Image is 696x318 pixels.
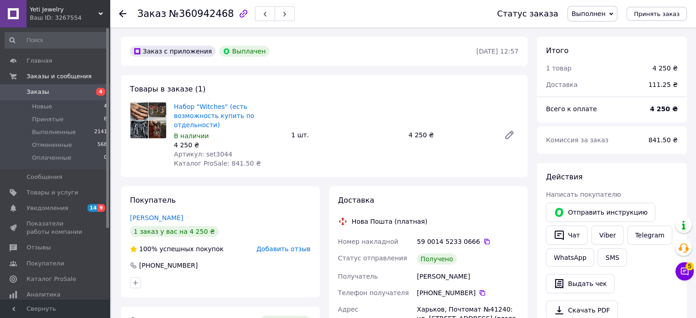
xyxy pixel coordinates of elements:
div: Ваш ID: 3267554 [30,14,110,22]
a: Редактировать [500,126,518,144]
button: Отправить инструкцию [546,203,655,222]
span: Оплаченные [32,154,71,162]
span: Принять заказ [634,11,680,17]
div: [PERSON_NAME] [415,268,520,285]
button: SMS [598,248,627,267]
span: Добавить отзыв [256,245,310,253]
span: Главная [27,57,52,65]
div: [PHONE_NUMBER] [138,261,199,270]
span: 4 [104,102,107,111]
span: Комиссия за заказ [546,136,609,144]
span: Покупатели [27,259,64,268]
span: Доставка [546,81,577,88]
span: Выполненные [32,128,76,136]
span: 568 [97,141,107,149]
span: Отмененные [32,141,72,149]
div: 4 250 ₴ [405,129,496,141]
span: Адрес [338,306,358,313]
span: Выполнен [572,10,605,17]
div: Вернуться назад [119,9,126,18]
div: Получено [417,253,457,264]
a: [PERSON_NAME] [130,214,183,221]
span: Yeti Jewelry [30,5,98,14]
div: успешных покупок [130,244,224,253]
span: Сообщения [27,173,62,181]
span: Номер накладной [338,238,399,245]
button: Чат [546,226,588,245]
span: Получатель [338,273,378,280]
span: Товары и услуги [27,189,78,197]
span: 8 [104,115,107,124]
span: Итого [546,46,568,55]
span: Заказы и сообщения [27,72,92,81]
span: Товары в заказе (1) [130,85,205,93]
a: Набор "Witches" (есть возможность купить по отдельности) [174,103,254,129]
div: 4 250 ₴ [653,64,678,73]
span: Аналитика [27,291,60,299]
span: 5 [685,262,694,270]
div: Нова Пошта (платная) [350,217,430,226]
div: 111.25 ₴ [643,75,683,95]
span: Покупатель [130,196,176,205]
div: Заказ с приложения [130,46,216,57]
span: №360942468 [169,8,234,19]
div: 1 шт. [287,129,405,141]
div: 4 250 ₴ [174,140,284,150]
span: 1 товар [546,65,572,72]
div: 59 0014 5233 0666 [417,237,518,246]
span: В наличии [174,132,209,140]
span: Отзывы [27,243,51,252]
span: Действия [546,172,583,181]
span: Каталог ProSale [27,275,76,283]
span: Принятые [32,115,64,124]
span: Телефон получателя [338,289,409,296]
span: Показатели работы компании [27,220,85,236]
div: Выплачен [219,46,269,57]
span: Уведомления [27,204,68,212]
span: 9 [98,204,105,212]
button: Чат с покупателем5 [675,262,694,280]
img: Набор "Witches" (есть возможность купить по отдельности) [130,102,166,138]
span: Каталог ProSale: 841.50 ₴ [174,160,261,167]
span: Артикул: set3044 [174,151,232,158]
a: Viber [591,226,623,245]
span: 100% [139,245,157,253]
span: Доставка [338,196,374,205]
button: Выдать чек [546,274,615,293]
b: 4 250 ₴ [650,105,678,113]
div: 1 заказ у вас на 4 250 ₴ [130,226,219,237]
span: 0 [104,154,107,162]
button: Принять заказ [626,7,687,21]
a: Telegram [627,226,672,245]
span: 14 [87,204,98,212]
span: Заказы [27,88,49,96]
span: 4 [96,88,105,96]
span: Заказ [137,8,166,19]
input: Поиск [5,32,108,49]
div: Статус заказа [497,9,558,18]
span: Новые [32,102,52,111]
span: Всего к оплате [546,105,597,113]
span: Написать покупателю [546,191,621,198]
time: [DATE] 12:57 [476,48,518,55]
span: 841.50 ₴ [648,136,678,144]
span: 2141 [94,128,107,136]
span: Статус отправления [338,254,407,262]
a: WhatsApp [546,248,594,267]
div: [PHONE_NUMBER] [417,288,518,297]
